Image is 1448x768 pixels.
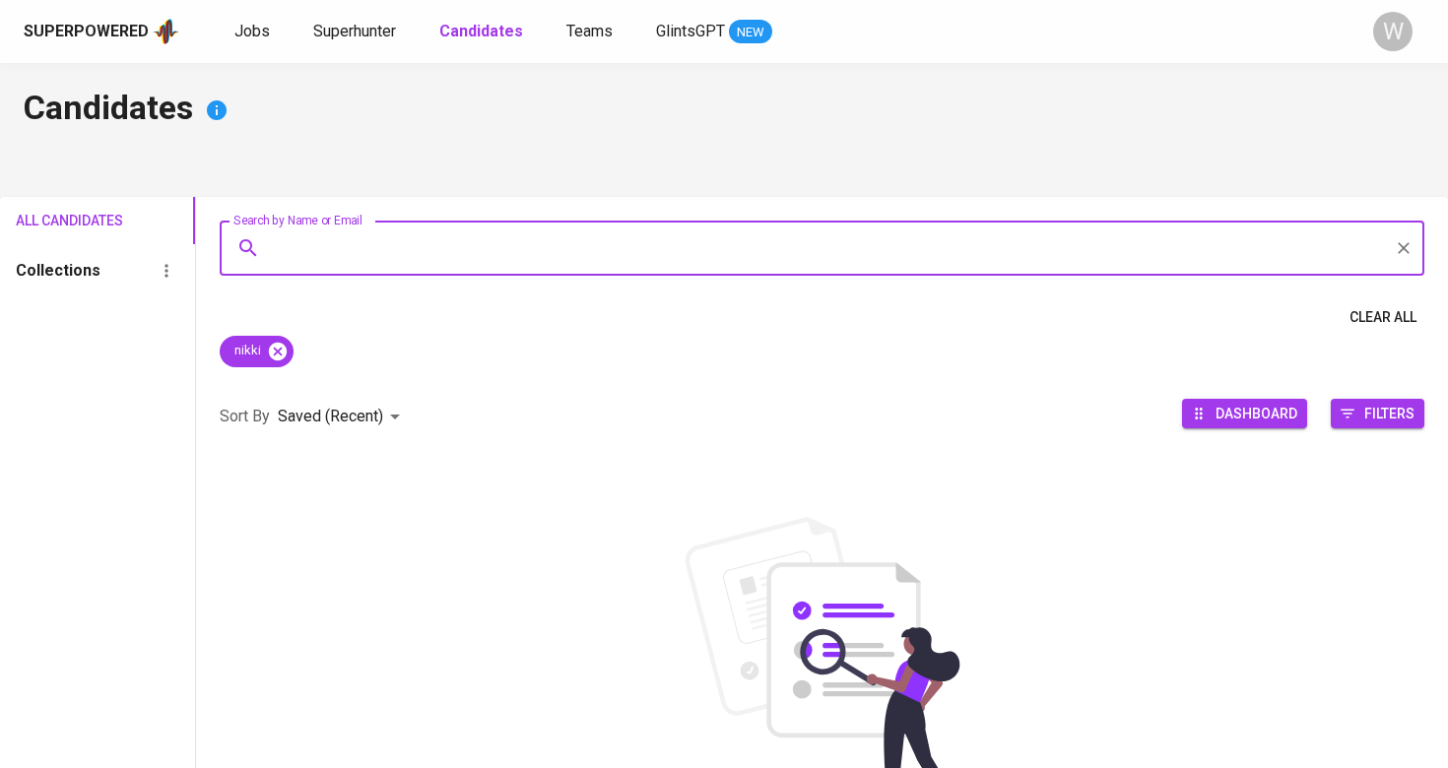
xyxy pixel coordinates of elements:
div: Saved (Recent) [278,399,407,435]
span: Clear All [1349,305,1416,330]
span: NEW [729,23,772,42]
p: Sort By [220,405,270,428]
button: Filters [1331,399,1424,428]
a: Candidates [439,20,527,44]
a: Superhunter [313,20,400,44]
span: GlintsGPT [656,22,725,40]
a: Superpoweredapp logo [24,17,179,46]
a: Teams [566,20,617,44]
p: Saved (Recent) [278,405,383,428]
button: Clear [1390,234,1417,262]
b: Candidates [439,22,523,40]
a: GlintsGPT NEW [656,20,772,44]
span: Jobs [234,22,270,40]
span: Teams [566,22,613,40]
a: Jobs [234,20,274,44]
div: W [1373,12,1413,51]
h6: Collections [16,257,100,285]
div: Superpowered [24,21,149,43]
button: Clear All [1342,299,1424,336]
h4: Candidates [24,87,1424,134]
span: Filters [1364,400,1415,426]
span: All Candidates [16,209,93,233]
button: Dashboard [1182,399,1307,428]
span: Superhunter [313,22,396,40]
div: nikki [220,336,294,367]
span: Dashboard [1216,400,1297,426]
span: nikki [220,342,273,360]
img: app logo [153,17,179,46]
